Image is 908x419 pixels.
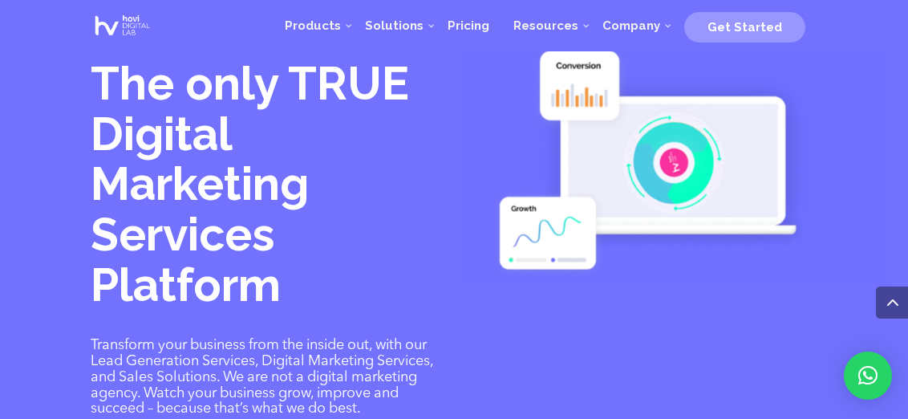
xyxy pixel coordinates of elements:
[353,2,436,50] a: Solutions
[590,2,672,50] a: Company
[458,40,890,283] img: Digital Marketing Services
[91,59,434,319] h1: The only TRUE Digital Marketing Services Platform
[501,2,590,50] a: Resources
[707,20,782,35] span: Get Started
[684,14,805,38] a: Get Started
[273,2,353,50] a: Products
[602,18,660,33] span: Company
[91,338,434,417] p: Transform your business from the inside out, with our Lead Generation Services, Digital Marketing...
[513,18,578,33] span: Resources
[285,18,341,33] span: Products
[365,18,424,33] span: Solutions
[448,18,489,33] span: Pricing
[436,2,501,50] a: Pricing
